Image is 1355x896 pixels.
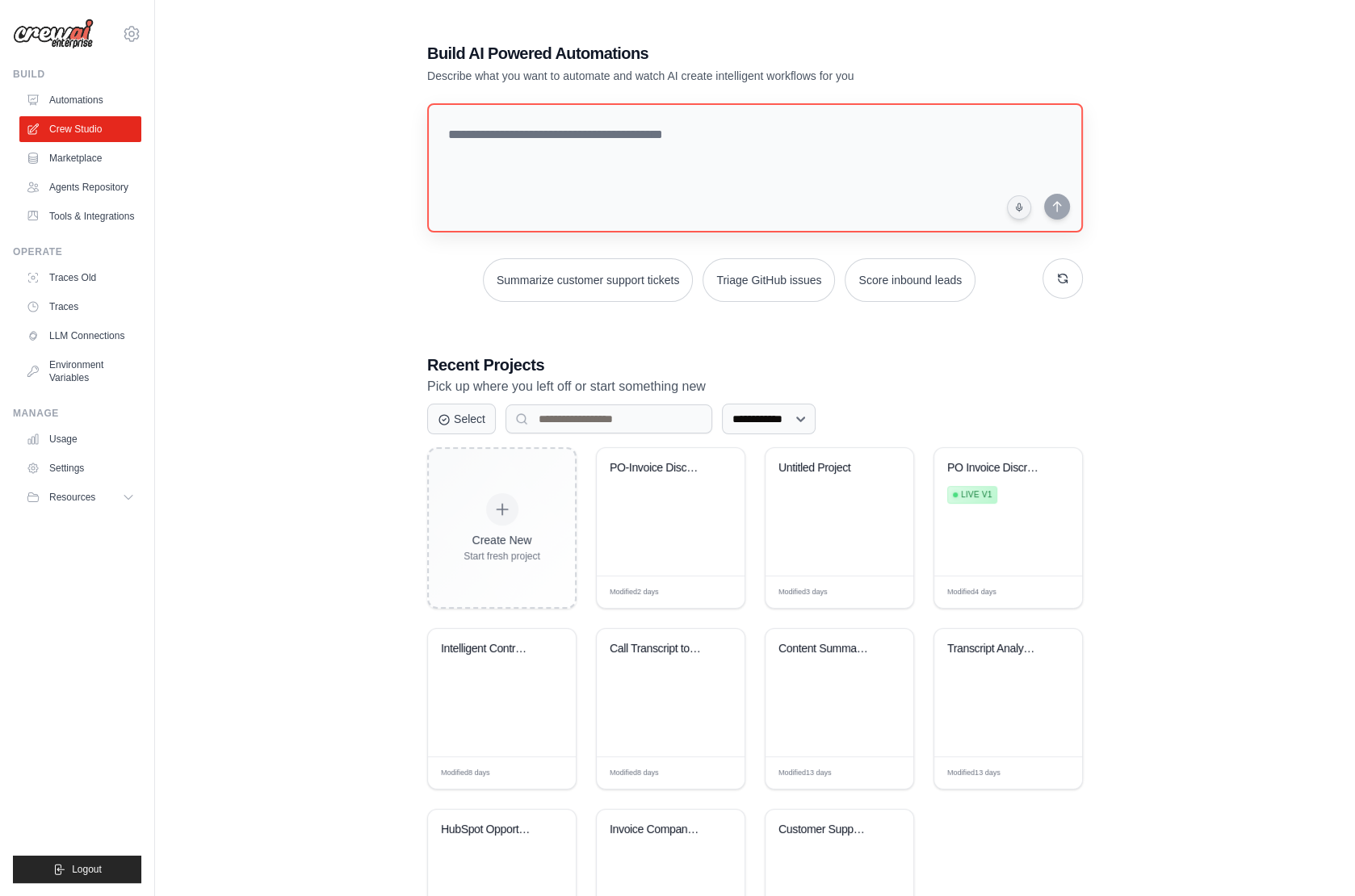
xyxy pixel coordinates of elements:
[49,491,95,504] span: Resources
[947,461,1045,475] div: PO Invoice Discrepancy Analyzer
[961,488,992,501] span: Live v1
[464,532,540,548] div: Create New
[19,145,141,171] a: Marketplace
[947,642,1045,656] div: Transcript Analysis to Google Sheets
[997,586,1038,598] div: Manage deployment
[703,258,835,302] button: Triage GitHub issues
[947,768,1001,779] span: Modified 13 days
[875,767,889,779] span: Edit
[707,767,720,779] span: Edit
[13,68,141,81] div: Build
[1044,767,1058,779] span: Edit
[845,258,975,302] button: Score inbound leads
[610,461,707,475] div: PO-Invoice Discrepancy Analysis & Gmail Reporting
[778,823,876,837] div: Customer Support Ticket Intelligence
[19,455,141,481] a: Settings
[427,376,1083,397] p: Pick up where you left off or start something new
[1007,195,1031,220] button: Click to speak your automation idea
[13,407,141,420] div: Manage
[483,258,693,302] button: Summarize customer support tickets
[19,174,141,200] a: Agents Repository
[19,87,141,113] a: Automations
[19,323,141,349] a: LLM Connections
[19,116,141,142] a: Crew Studio
[778,768,832,779] span: Modified 13 days
[441,768,490,779] span: Modified 8 days
[427,354,1083,376] h3: Recent Projects
[947,587,996,598] span: Modified 4 days
[13,856,141,883] button: Logout
[19,294,141,320] a: Traces
[19,352,141,391] a: Environment Variables
[610,823,707,837] div: Invoice Company Extractor
[19,203,141,229] a: Tools & Integrations
[19,426,141,452] a: Usage
[875,586,889,598] span: Edit
[778,642,876,656] div: Content Summarizer & Google Sheets Storage
[427,42,970,65] h1: Build AI Powered Automations
[13,245,141,258] div: Operate
[19,484,141,510] button: Resources
[610,768,659,779] span: Modified 8 days
[1274,819,1355,896] iframe: Chat Widget
[778,587,828,598] span: Modified 3 days
[778,461,876,475] div: Untitled Project
[19,265,141,291] a: Traces Old
[427,404,496,434] button: Select
[427,68,970,84] p: Describe what you want to automate and watch AI create intelligent workflows for you
[1044,586,1058,598] span: Edit
[707,586,720,598] span: Edit
[997,586,1026,598] span: Manage
[72,863,102,876] span: Logout
[441,642,539,656] div: Intelligent Contract Management & Negotiation System
[610,587,659,598] span: Modified 2 days
[1042,258,1083,299] button: Get new suggestions
[538,767,552,779] span: Edit
[464,550,540,563] div: Start fresh project
[441,823,539,837] div: HubSpot Opportunity Intelligence Automation
[13,19,94,49] img: Logo
[610,642,707,656] div: Call Transcript to Asana Tasks Automation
